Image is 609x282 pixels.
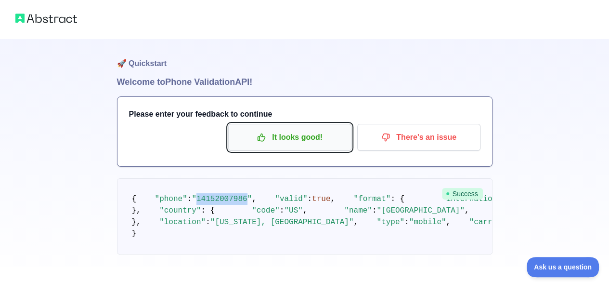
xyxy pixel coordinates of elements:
span: "format" [353,195,390,203]
span: : [372,206,377,215]
span: , [446,218,451,227]
h1: 🚀 Quickstart [117,39,492,75]
span: "valid" [275,195,307,203]
iframe: Toggle Customer Support [527,257,599,277]
span: , [330,195,335,203]
span: : [404,218,409,227]
span: , [465,206,469,215]
span: "international" [441,195,511,203]
span: "carrier" [469,218,510,227]
h1: Welcome to Phone Validation API! [117,75,492,89]
span: "phone" [155,195,187,203]
span: : [206,218,210,227]
p: It looks good! [235,129,344,146]
span: "location" [159,218,206,227]
span: "name" [344,206,372,215]
span: : { [201,206,215,215]
span: : [280,206,285,215]
img: Abstract logo [15,12,77,25]
h3: Please enter your feedback to continue [129,108,480,120]
span: "[US_STATE], [GEOGRAPHIC_DATA]" [210,218,354,227]
span: "[GEOGRAPHIC_DATA]" [376,206,464,215]
span: , [252,195,257,203]
p: There's an issue [364,129,473,146]
span: { [132,195,137,203]
span: "14152007986" [192,195,252,203]
span: "type" [376,218,404,227]
span: : [187,195,192,203]
span: "code" [252,206,280,215]
span: "country" [159,206,201,215]
span: "mobile" [409,218,446,227]
span: : { [390,195,404,203]
span: Success [442,188,483,200]
span: , [303,206,308,215]
span: , [353,218,358,227]
button: It looks good! [228,124,351,151]
button: There's an issue [357,124,480,151]
span: "US" [284,206,302,215]
span: true [312,195,330,203]
span: : [307,195,312,203]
